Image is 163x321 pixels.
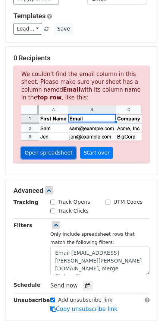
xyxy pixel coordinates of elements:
[13,66,150,163] p: We couldn't find the email column in this sheet. Please make sure your sheet has a column named w...
[50,282,78,289] span: Send now
[13,23,42,35] a: Load...
[13,54,150,62] h5: 0 Recipients
[21,105,142,140] img: google_sheets_email_column-fe0440d1484b1afe603fdd0efe349d91248b687ca341fa437c667602712cb9b1.png
[50,231,135,245] small: Only include spreadsheet rows that match the following filters:
[58,198,90,206] label: Track Opens
[13,297,50,303] strong: Unsubscribe
[21,147,76,159] a: Open spreadsheet
[13,12,46,20] a: Templates
[113,198,142,206] label: UTM Codes
[13,199,38,205] strong: Tracking
[126,285,163,321] iframe: Chat Widget
[58,207,89,215] label: Track Clicks
[80,147,113,159] a: Start over
[13,222,32,228] strong: Filters
[54,23,73,35] button: Save
[13,282,40,288] strong: Schedule
[58,296,113,304] label: Add unsubscribe link
[37,94,62,101] strong: top row
[13,187,150,195] h5: Advanced
[63,86,80,93] strong: Email
[50,306,117,312] a: Copy unsubscribe link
